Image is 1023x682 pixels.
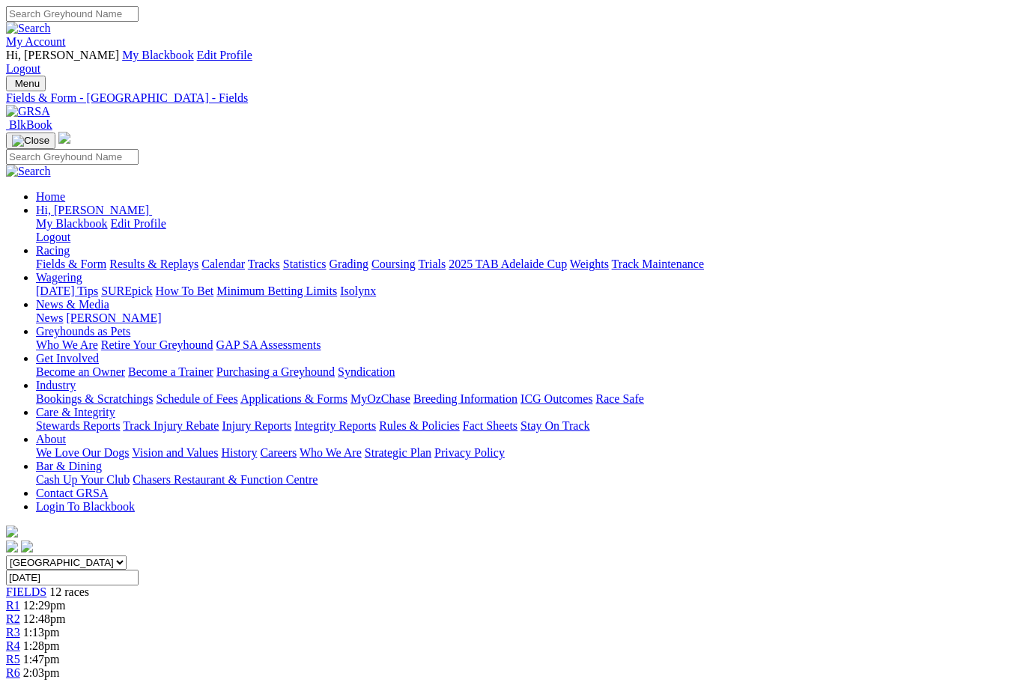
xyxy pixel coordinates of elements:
[109,258,198,270] a: Results & Replays
[6,118,52,131] a: BlkBook
[9,118,52,131] span: BlkBook
[58,132,70,144] img: logo-grsa-white.png
[612,258,704,270] a: Track Maintenance
[36,311,63,324] a: News
[6,165,51,178] img: Search
[6,35,66,48] a: My Account
[36,446,129,459] a: We Love Our Dogs
[23,612,66,625] span: 12:48pm
[101,338,213,351] a: Retire Your Greyhound
[36,446,1017,460] div: About
[6,6,139,22] input: Search
[294,419,376,432] a: Integrity Reports
[36,419,120,432] a: Stewards Reports
[216,338,321,351] a: GAP SA Assessments
[197,49,252,61] a: Edit Profile
[221,446,257,459] a: History
[6,639,20,652] a: R4
[6,49,1017,76] div: My Account
[6,62,40,75] a: Logout
[36,406,115,418] a: Care & Integrity
[6,585,46,598] a: FIELDS
[23,626,60,639] span: 1:13pm
[111,217,166,230] a: Edit Profile
[449,258,567,270] a: 2025 TAB Adelaide Cup
[6,666,20,679] a: R6
[283,258,327,270] a: Statistics
[36,487,108,499] a: Contact GRSA
[133,473,318,486] a: Chasers Restaurant & Function Centre
[434,446,505,459] a: Privacy Policy
[36,311,1017,325] div: News & Media
[365,446,431,459] a: Strategic Plan
[123,419,219,432] a: Track Injury Rebate
[36,392,153,405] a: Bookings & Scratchings
[36,258,1017,271] div: Racing
[6,76,46,91] button: Toggle navigation
[23,666,60,679] span: 2:03pm
[340,284,376,297] a: Isolynx
[6,626,20,639] a: R3
[6,49,119,61] span: Hi, [PERSON_NAME]
[36,217,108,230] a: My Blackbook
[240,392,347,405] a: Applications & Forms
[36,500,135,513] a: Login To Blackbook
[23,599,66,612] span: 12:29pm
[300,446,362,459] a: Who We Are
[6,149,139,165] input: Search
[36,365,1017,379] div: Get Involved
[350,392,410,405] a: MyOzChase
[36,284,98,297] a: [DATE] Tips
[36,338,1017,352] div: Greyhounds as Pets
[595,392,643,405] a: Race Safe
[36,258,106,270] a: Fields & Form
[463,419,517,432] a: Fact Sheets
[6,91,1017,105] a: Fields & Form - [GEOGRAPHIC_DATA] - Fields
[6,653,20,666] span: R5
[6,105,50,118] img: GRSA
[520,392,592,405] a: ICG Outcomes
[36,460,102,472] a: Bar & Dining
[36,338,98,351] a: Who We Are
[418,258,446,270] a: Trials
[156,284,214,297] a: How To Bet
[413,392,517,405] a: Breeding Information
[36,433,66,445] a: About
[216,365,335,378] a: Purchasing a Greyhound
[6,526,18,538] img: logo-grsa-white.png
[122,49,194,61] a: My Blackbook
[36,190,65,203] a: Home
[6,133,55,149] button: Toggle navigation
[36,392,1017,406] div: Industry
[6,612,20,625] a: R2
[23,653,60,666] span: 1:47pm
[36,379,76,392] a: Industry
[36,284,1017,298] div: Wagering
[248,258,280,270] a: Tracks
[216,284,337,297] a: Minimum Betting Limits
[36,271,82,284] a: Wagering
[6,22,51,35] img: Search
[6,599,20,612] a: R1
[36,298,109,311] a: News & Media
[6,570,139,585] input: Select date
[338,365,395,378] a: Syndication
[49,585,89,598] span: 12 races
[36,352,99,365] a: Get Involved
[36,419,1017,433] div: Care & Integrity
[156,392,237,405] a: Schedule of Fees
[128,365,213,378] a: Become a Trainer
[36,365,125,378] a: Become an Owner
[36,473,130,486] a: Cash Up Your Club
[570,258,609,270] a: Weights
[36,325,130,338] a: Greyhounds as Pets
[101,284,152,297] a: SUREpick
[21,541,33,552] img: twitter.svg
[132,446,218,459] a: Vision and Values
